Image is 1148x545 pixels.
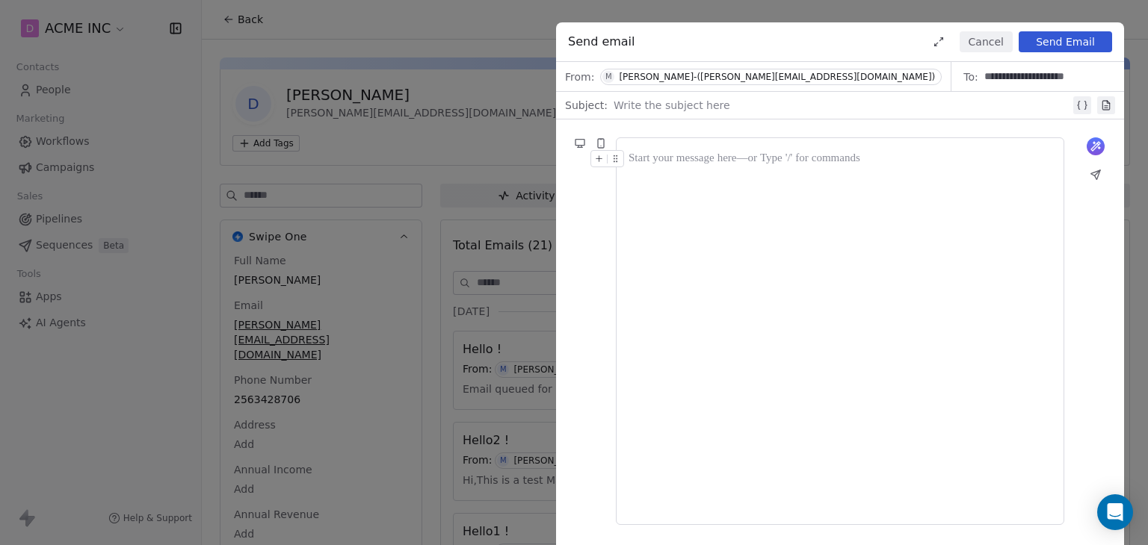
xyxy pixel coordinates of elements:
button: Send Email [1019,31,1112,52]
span: From: [565,69,594,84]
div: [PERSON_NAME]-([PERSON_NAME][EMAIL_ADDRESS][DOMAIN_NAME]) [619,72,935,82]
button: Cancel [960,31,1013,52]
span: Subject: [565,98,608,117]
div: M [605,71,612,83]
span: Send email [568,33,635,51]
span: To: [963,69,978,84]
div: Open Intercom Messenger [1097,494,1133,530]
